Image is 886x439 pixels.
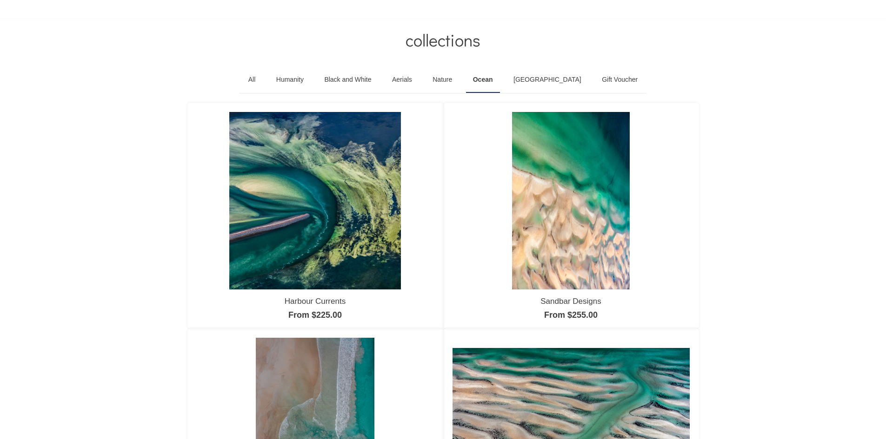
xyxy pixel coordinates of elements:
a: Gift Voucher [595,67,645,93]
a: From $255.00 [544,310,598,320]
a: Sandbar Designs [540,297,601,306]
a: Black and White [317,67,378,93]
a: Humanity [269,67,311,93]
a: All [241,67,263,93]
a: Nature [426,67,459,93]
span: collections [406,29,480,51]
a: From $225.00 [288,310,342,320]
a: Ocean [466,67,500,93]
img: Sandbar Designs [512,112,630,289]
img: Harbour Currents [229,112,401,289]
a: [GEOGRAPHIC_DATA] [506,67,588,93]
a: Aerials [385,67,419,93]
a: Harbour Currents [285,297,346,306]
